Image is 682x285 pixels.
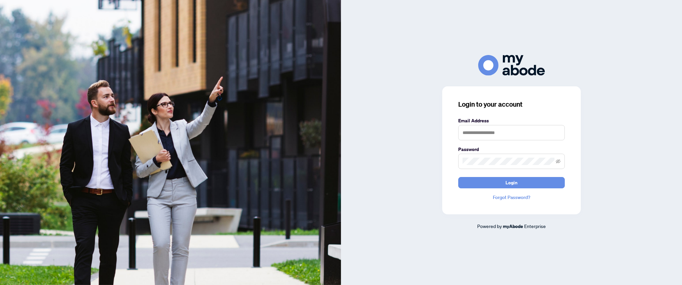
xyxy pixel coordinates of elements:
[458,146,565,153] label: Password
[458,117,565,124] label: Email Address
[556,159,560,164] span: eye-invisible
[458,177,565,188] button: Login
[458,194,565,201] a: Forgot Password?
[524,223,546,229] span: Enterprise
[477,223,502,229] span: Powered by
[506,177,517,188] span: Login
[478,55,545,75] img: ma-logo
[503,223,523,230] a: myAbode
[458,100,565,109] h3: Login to your account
